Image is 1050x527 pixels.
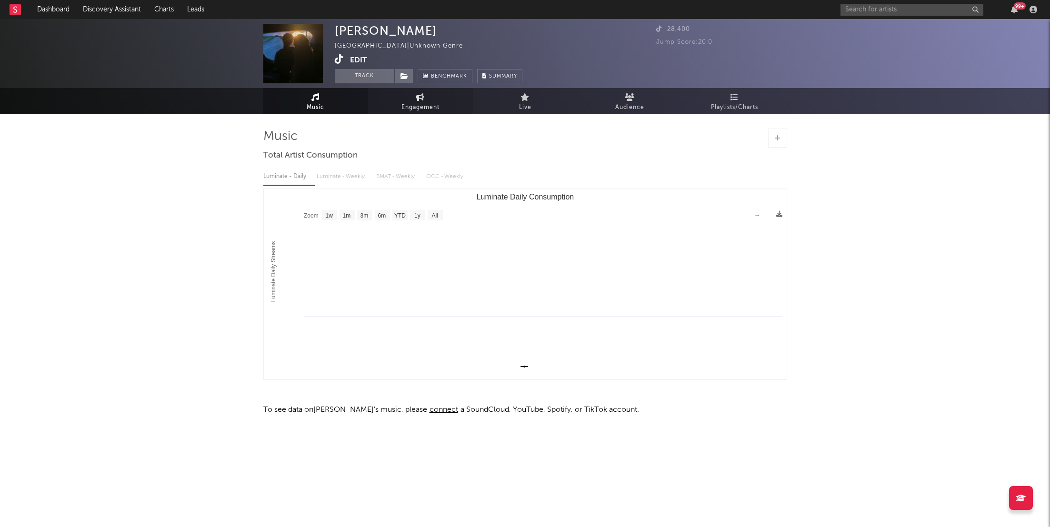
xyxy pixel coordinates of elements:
[342,212,350,219] text: 1m
[263,150,358,161] span: Total Artist Consumption
[335,40,485,52] div: [GEOGRAPHIC_DATA] | Unknown Genre
[1011,6,1018,13] button: 99+
[325,212,333,219] text: 1w
[615,102,644,113] span: Audience
[473,88,578,114] a: Live
[578,88,682,114] a: Audience
[476,193,574,201] text: Luminate Daily Consumption
[350,54,367,66] button: Edit
[840,4,983,16] input: Search for artists
[477,69,522,83] button: Summary
[682,88,787,114] a: Playlists/Charts
[489,74,517,79] span: Summary
[418,69,472,83] a: Benchmark
[394,212,405,219] text: YTD
[270,241,277,302] text: Luminate Daily Streams
[307,102,324,113] span: Music
[401,102,440,113] span: Engagement
[378,212,386,219] text: 6m
[519,102,531,113] span: Live
[360,212,368,219] text: 3m
[431,71,467,82] span: Benchmark
[304,212,319,219] text: Zoom
[431,212,438,219] text: All
[1014,2,1026,10] div: 99 +
[335,24,437,38] div: [PERSON_NAME]
[264,189,787,379] svg: Luminate Daily Consumption
[263,404,787,416] p: To see data on [PERSON_NAME] 's music, please a SoundCloud, YouTube, Spotify, or TikTok account.
[335,69,394,83] button: Track
[263,88,368,114] a: Music
[368,88,473,114] a: Engagement
[656,26,690,32] span: 28,400
[754,212,760,219] text: →
[711,102,758,113] span: Playlists/Charts
[414,212,420,219] text: 1y
[656,39,712,45] span: Jump Score: 20.0
[427,406,460,414] span: connect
